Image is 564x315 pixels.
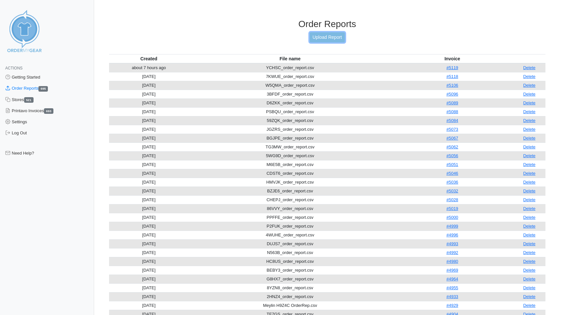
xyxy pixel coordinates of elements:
td: Meylin H9Z4C OrderRep.csv [189,301,391,310]
a: Delete [523,215,536,220]
td: HC8US_order_report.csv [189,257,391,266]
td: [DATE] [109,98,189,107]
td: [DATE] [109,275,189,283]
a: Delete [523,153,536,158]
a: #5084 [446,118,458,123]
td: [DATE] [109,187,189,195]
td: 8YZN8_order_report.csv [189,283,391,292]
a: #5119 [446,65,458,70]
td: CHEPJ_order_report.csv [189,195,391,204]
a: Delete [523,241,536,246]
a: Delete [523,250,536,255]
a: Upload Report [310,32,345,42]
a: #5056 [446,153,458,158]
a: #5000 [446,215,458,220]
td: [DATE] [109,195,189,204]
td: [DATE] [109,151,189,160]
a: Delete [523,197,536,202]
h3: Order Reports [109,19,545,30]
a: #5073 [446,127,458,132]
a: Delete [523,232,536,237]
td: JGZRS_order_report.csv [189,125,391,134]
td: [DATE] [109,213,189,222]
td: D6ZKK_order_report.csv [189,98,391,107]
td: [DATE] [109,292,189,301]
td: [DATE] [109,239,189,248]
td: PSBQU_order_report.csv [189,107,391,116]
td: [DATE] [109,160,189,169]
td: [DATE] [109,301,189,310]
td: 4WUHE_order_report.csv [189,231,391,239]
a: #5106 [446,83,458,88]
a: Delete [523,268,536,273]
td: 5WG9D_order_report.csv [189,151,391,160]
td: G8HX7_order_report.csv [189,275,391,283]
a: Delete [523,144,536,149]
a: #5088 [446,109,458,114]
a: Delete [523,303,536,308]
a: Delete [523,118,536,123]
th: File name [189,54,391,63]
a: Delete [523,83,536,88]
td: [DATE] [109,125,189,134]
a: Delete [523,136,536,141]
td: [DATE] [109,178,189,187]
td: 3BFDF_order_report.csv [189,90,391,98]
td: about 7 hours ago [109,63,189,72]
a: Delete [523,294,536,299]
td: 7KWUE_order_report.csv [189,72,391,81]
a: #5096 [446,92,458,97]
span: 695 [38,86,48,92]
a: Delete [523,92,536,97]
a: #4969 [446,268,458,273]
a: #4999 [446,224,458,229]
td: TG3MW_order_report.csv [189,142,391,151]
a: Delete [523,285,536,290]
a: Delete [523,65,536,70]
td: [DATE] [109,72,189,81]
a: #4993 [446,241,458,246]
a: Delete [523,206,536,211]
td: [DATE] [109,248,189,257]
a: Delete [523,127,536,132]
a: #5118 [446,74,458,79]
td: [DATE] [109,257,189,266]
td: BGJPE_order_report.csv [189,134,391,142]
td: [DATE] [109,169,189,178]
a: #5067 [446,136,458,141]
td: [DATE] [109,81,189,90]
td: [DATE] [109,222,189,231]
a: #4933 [446,294,458,299]
td: BEBY3_order_report.csv [189,266,391,275]
td: P2FUK_order_report.csv [189,222,391,231]
span: Actions [5,66,22,70]
th: Created [109,54,189,63]
span: 693 [44,108,53,114]
a: #5089 [446,100,458,105]
a: Delete [523,109,536,114]
a: #5062 [446,144,458,149]
a: #5051 [446,162,458,167]
a: #5046 [446,171,458,176]
td: YCHSC_order_report.csv [189,63,391,72]
td: [DATE] [109,266,189,275]
a: Delete [523,277,536,281]
td: [DATE] [109,283,189,292]
td: 86VVY_order_report.csv [189,204,391,213]
a: Delete [523,162,536,167]
a: Delete [523,100,536,105]
a: #5028 [446,197,458,202]
td: [DATE] [109,90,189,98]
a: Delete [523,259,536,264]
th: Invoice [391,54,513,63]
span: 521 [24,97,34,103]
td: CDST6_order_report.csv [189,169,391,178]
a: Delete [523,74,536,79]
a: Delete [523,171,536,176]
td: [DATE] [109,142,189,151]
td: [DATE] [109,231,189,239]
td: [DATE] [109,116,189,125]
a: #4980 [446,259,458,264]
a: #4992 [446,250,458,255]
a: Delete [523,224,536,229]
